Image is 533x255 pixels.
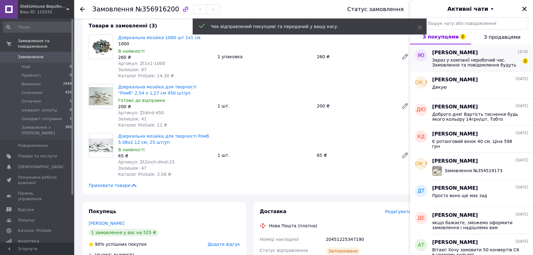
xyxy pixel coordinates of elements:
span: З покупцями [423,34,459,40]
button: З продавцями [471,30,533,44]
span: Виконані [22,81,41,87]
span: Нові [22,64,30,70]
div: 20451225347190 [324,234,412,245]
span: №356916200 [135,6,179,13]
span: Товари в замовленні (3) [89,23,157,29]
span: Замовлення [92,6,134,13]
span: [PERSON_NAME] [432,49,478,56]
span: [PERSON_NAME] [401,160,442,168]
button: З покупцями2 [410,30,471,44]
button: [PERSON_NAME][PERSON_NAME][DATE]Дякую [410,71,533,99]
span: [DATE] [515,103,528,109]
span: [PERSON_NAME] [401,79,442,86]
span: Залишок: 41 [118,116,146,121]
span: Артикул: Ztdmd-450 [118,110,164,115]
span: 2 [460,34,466,39]
span: StekloHouse Виробництво і продаж дзеркальної мозаїки [20,4,66,9]
span: Каталог ProSale [18,228,51,233]
button: КД[PERSON_NAME][DATE]Є ротанговий вінок 40 см. Ціна 598 грн [410,126,533,153]
span: 1 [70,99,72,104]
span: [DATE] [515,158,528,163]
div: 1 замовлення у вас на 525 ₴ [89,229,158,236]
span: Залишок: 87 [118,67,146,72]
span: 90% [95,242,104,247]
div: Заплановано [326,247,360,255]
div: успішних покупок [89,241,147,247]
span: Номер накладної [260,237,299,242]
div: Нова Пошта (платна) [267,223,319,229]
span: Просто воно ще має зад [432,193,487,198]
div: Повернутися назад [80,6,85,12]
span: [PERSON_NAME] [432,185,478,192]
button: Закрити [521,5,528,13]
span: [PERSON_NAME] [432,239,478,246]
div: 200 ₴ [118,103,213,110]
span: 0 [70,73,72,78]
button: ДТ[PERSON_NAME][DATE]Просто воно ще має зад [410,180,533,207]
input: Пошук [3,22,72,33]
span: Відгуки [18,207,34,212]
span: Товари та послуги [18,153,57,159]
span: Залишок: 47 [118,166,146,171]
input: Пошук чату або повідомлення [415,17,528,30]
span: [DATE] [515,212,528,217]
span: 365 [65,125,72,136]
button: Активні чати [427,5,516,13]
span: В наявності [118,49,145,54]
a: Дзеркальна мозаїка 1000 шт 1х1 см [118,35,200,40]
span: Статус відправлення [260,248,308,253]
a: Редагувати [399,100,411,112]
span: Дякую [432,85,447,90]
a: [PERSON_NAME] [89,221,124,226]
span: 2 [523,58,528,64]
span: З продавцями [484,34,520,40]
span: Замовлення з [PERSON_NAME] [22,125,65,136]
span: Доброго дня! Вартість тиснення будь якого кольору 14грн/шт. Тобто кінцева вартість одного конверт... [432,112,519,122]
span: КД [417,133,425,140]
span: Додати відгук [208,242,240,247]
span: [PERSON_NAME] [432,103,478,111]
span: В наявності [118,147,145,152]
span: ІЮ [418,52,424,59]
span: Артикул: Zt2inch-dmd-25 [118,160,174,164]
span: [PERSON_NAME] [432,76,478,83]
span: 1 [70,116,72,122]
span: [DATE] [515,76,528,82]
span: 425 [65,90,72,95]
div: 65 ₴ [118,153,213,159]
img: Дзеркальна мозаїка для творчості "Ромб" 2,54 x 1,27 см 450 шт/уп [89,87,113,105]
span: Панель управління [18,191,57,202]
div: 260 ₴ [118,54,213,60]
span: Показники роботи компанії [18,175,57,186]
span: Каталог ProSale: 14.30 ₴ [118,73,174,78]
div: 1000 [118,41,213,47]
div: 200 ₴ [314,102,396,110]
span: Замовлення № 354519173 [444,168,502,173]
span: ожидает оплаты [22,107,57,113]
img: Дзеркальна мозаїка для творчості Ромб 5.08х2.12 см, 25 шт/уп [89,139,113,152]
div: 1 шт. [215,102,315,110]
span: Замовлення та повідомлення [18,38,74,49]
span: [DEMOGRAPHIC_DATA] [18,164,63,170]
a: Дзеркальна мозаїка для творчості "Ромб" 2,54 x 1,27 см 450 шт/уп [118,84,197,95]
div: Статус замовлення [347,6,404,12]
span: Покупці [18,217,34,223]
span: Скасовані [22,90,42,95]
button: ІЮ[PERSON_NAME]18:02Зараз у компанії неробочий час. Замовлення та повідомлення будуть оброблені з... [410,44,533,71]
div: Ваш ID: 122032 [20,9,74,15]
span: 0 [70,107,72,113]
span: Редагувати [385,209,411,214]
span: ДЮ [416,106,426,113]
span: якщо бажаєте, зможемо оформити замовлення і надішлемо вам посилання на пром оплату. [432,220,519,230]
span: Покупець [89,208,116,214]
span: АТ [418,242,424,249]
span: ДЕ [418,215,425,222]
span: [PERSON_NAME] [432,158,478,165]
div: 1 шт. [215,151,315,160]
span: [DATE] [515,131,528,136]
button: ДЮ[PERSON_NAME][DATE]Доброго дня! Вартість тиснення будь якого кольору 14грн/шт. Тобто кінцева ва... [410,99,533,126]
button: ДЕ[PERSON_NAME][DATE]якщо бажаєте, зможемо оформити замовлення і надішлемо вам посилання на пром ... [410,207,533,234]
a: Редагувати [399,149,411,161]
span: Є ротанговий вінок 40 см. Ціна 598 грн [432,139,519,149]
span: [DATE] [515,185,528,190]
